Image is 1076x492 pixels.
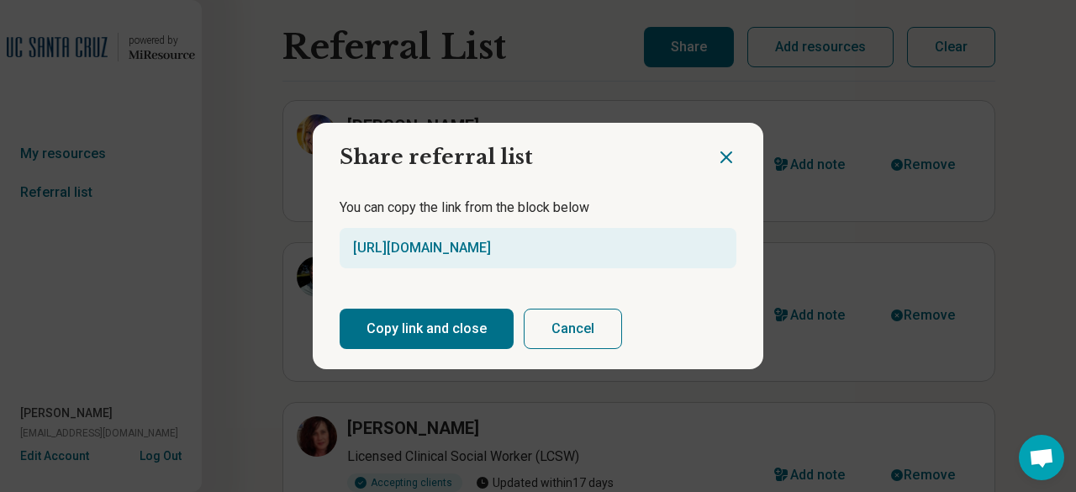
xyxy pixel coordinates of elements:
[340,198,736,218] p: You can copy the link from the block below
[524,309,622,349] button: Cancel
[353,240,491,256] a: [URL][DOMAIN_NAME]
[313,123,716,178] h2: Share referral list
[716,147,736,167] button: Close dialog
[340,309,514,349] button: Copy link and close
